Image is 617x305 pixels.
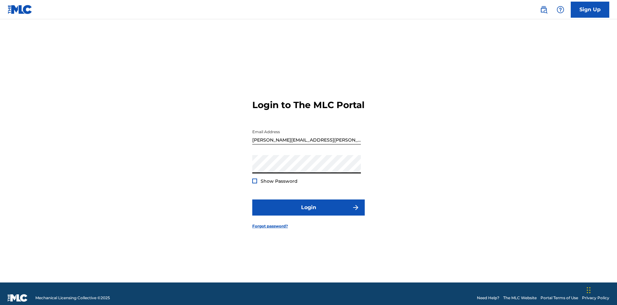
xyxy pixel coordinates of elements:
[557,6,564,14] img: help
[537,3,550,16] a: Public Search
[503,295,537,301] a: The MLC Website
[8,5,32,14] img: MLC Logo
[585,274,617,305] iframe: Chat Widget
[477,295,499,301] a: Need Help?
[352,204,360,211] img: f7272a7cc735f4ea7f67.svg
[261,178,298,184] span: Show Password
[252,223,288,229] a: Forgot password?
[541,295,578,301] a: Portal Terms of Use
[35,295,110,301] span: Mechanical Licensing Collective © 2025
[582,295,609,301] a: Privacy Policy
[252,199,365,216] button: Login
[540,6,548,14] img: search
[252,99,364,111] h3: Login to The MLC Portal
[8,294,28,302] img: logo
[587,281,591,300] div: Drag
[554,3,567,16] div: Help
[571,2,609,18] a: Sign Up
